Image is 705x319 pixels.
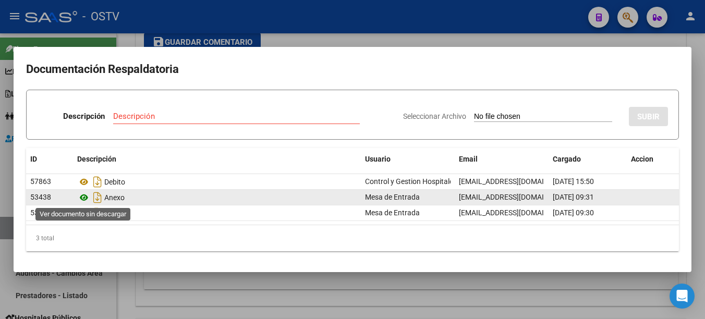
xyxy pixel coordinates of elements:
[30,193,51,201] span: 53438
[77,205,357,222] div: Factura
[26,59,679,79] h2: Documentación Respaldatoria
[403,112,466,120] span: Seleccionar Archivo
[553,193,594,201] span: [DATE] 09:31
[26,148,73,170] datatable-header-cell: ID
[63,111,105,122] p: Descripción
[365,208,420,217] span: Mesa de Entrada
[91,189,104,206] i: Descargar documento
[30,177,51,186] span: 57863
[459,208,575,217] span: [EMAIL_ADDRESS][DOMAIN_NAME]
[30,208,51,217] span: 53437
[361,148,455,170] datatable-header-cell: Usuario
[549,148,627,170] datatable-header-cell: Cargado
[459,193,575,201] span: [EMAIL_ADDRESS][DOMAIN_NAME]
[365,177,511,186] span: Control y Gestion Hospitales Públicos (OSTV)
[77,174,357,190] div: Debito
[91,174,104,190] i: Descargar documento
[459,155,478,163] span: Email
[627,148,679,170] datatable-header-cell: Accion
[73,148,361,170] datatable-header-cell: Descripción
[629,107,668,126] button: SUBIR
[91,205,104,222] i: Descargar documento
[637,112,660,121] span: SUBIR
[30,155,37,163] span: ID
[455,148,549,170] datatable-header-cell: Email
[459,177,575,186] span: [EMAIL_ADDRESS][DOMAIN_NAME]
[553,177,594,186] span: [DATE] 15:50
[553,155,581,163] span: Cargado
[631,155,653,163] span: Accion
[670,284,695,309] div: Open Intercom Messenger
[26,225,679,251] div: 3 total
[77,155,116,163] span: Descripción
[553,208,594,217] span: [DATE] 09:30
[365,155,391,163] span: Usuario
[365,193,420,201] span: Mesa de Entrada
[77,189,357,206] div: Anexo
